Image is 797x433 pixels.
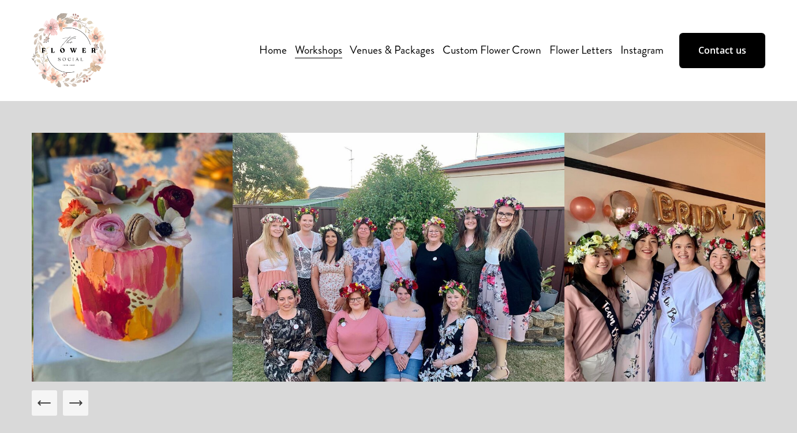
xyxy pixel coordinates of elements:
img: The Flower Social [32,13,106,87]
a: Contact us [679,33,765,68]
a: Home [259,40,287,61]
a: Venues & Packages [350,40,435,61]
a: folder dropdown [295,40,342,61]
a: Flower Letters [549,40,612,61]
img: image-asset (2).jpeg [33,133,233,382]
button: Previous Slide [32,390,57,416]
a: Custom Flower Crown [443,40,541,61]
span: Workshops [295,42,342,59]
img: image-asset (3).jpeg [233,133,564,382]
button: Next Slide [63,390,88,416]
a: Instagram [620,40,664,61]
